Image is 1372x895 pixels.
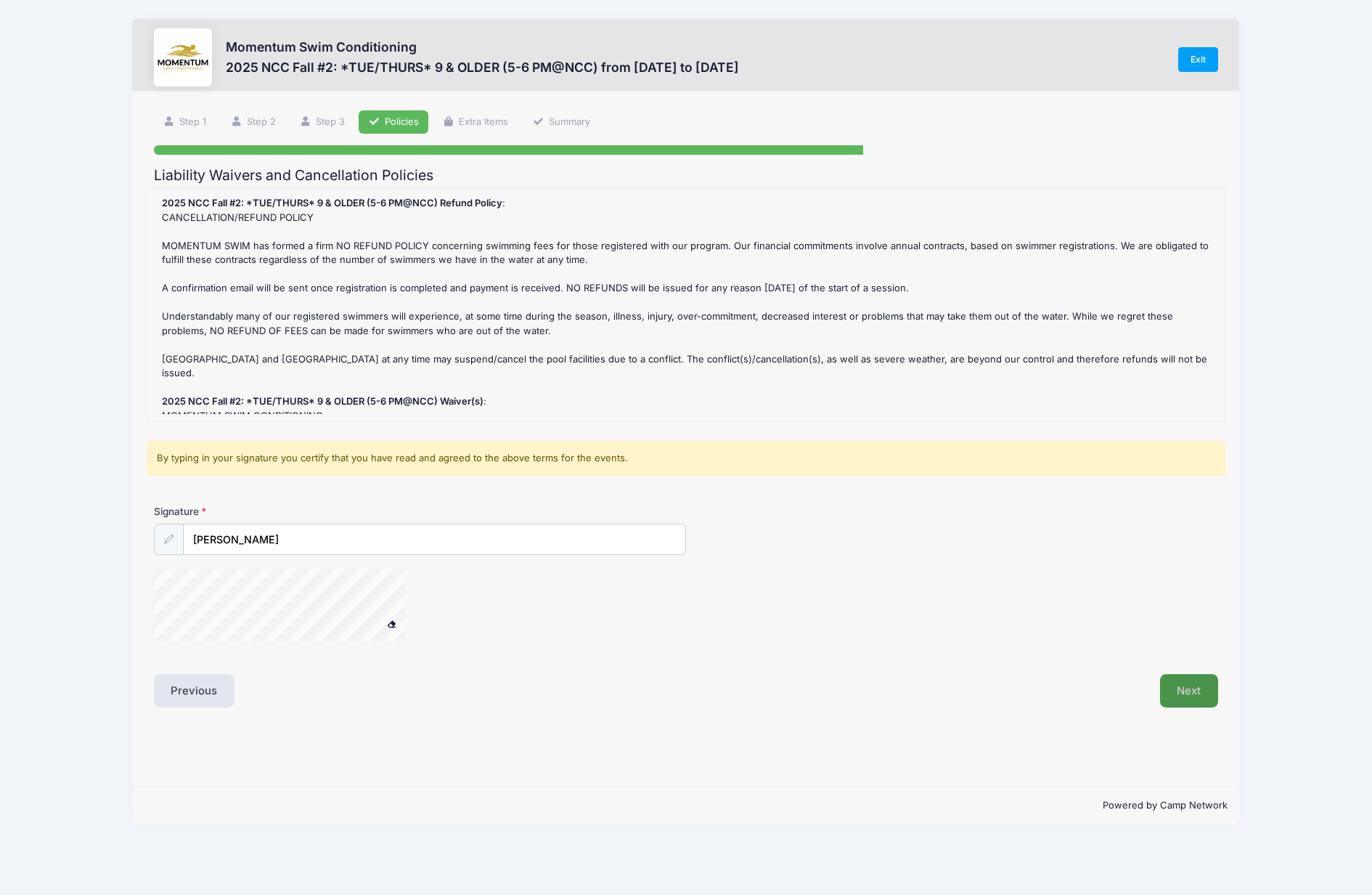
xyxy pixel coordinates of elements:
h3: 2025 NCC Fall #2: *TUE/THURS* 9 & OLDER (5-6 PM@NCC) from [DATE] to [DATE] [226,60,739,75]
strong: 2025 NCC Fall #2: *TUE/THURS* 9 & OLDER (5-6 PM@NCC) Waiver(s) [162,395,483,407]
strong: 2025 NCC Fall #2: *TUE/THURS* 9 & OLDER (5-6 PM@NCC) Refund Policy [162,197,502,208]
h3: Momentum Swim Conditioning [226,39,739,54]
a: Step 3 [290,110,354,134]
div: By typing in your signature you certify that you have read and agreed to the above terms for the ... [147,441,1225,476]
a: Summary [523,110,600,134]
a: Step 2 [221,110,285,134]
label: Signature [154,504,420,519]
input: Enter first and last name [183,524,686,555]
a: Step 1 [154,110,216,134]
a: Extra Items [433,110,518,134]
button: Next [1160,674,1219,708]
button: Previous [154,674,235,708]
a: Exit [1178,47,1219,72]
h2: Liability Waivers and Cancellation Policies [154,167,1219,184]
a: Policies [359,110,428,134]
p: Powered by Camp Network [144,798,1228,813]
div: : CANCELLATION/REFUND POLICY MOMENTUM SWIM has formed a firm NO REFUND POLICY concerning swimming... [155,196,1217,414]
